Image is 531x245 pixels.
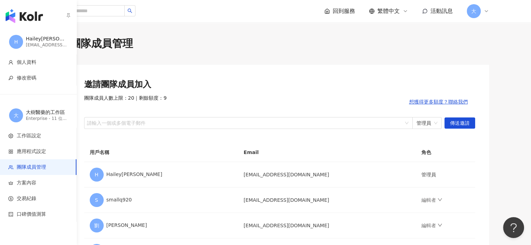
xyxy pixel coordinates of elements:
div: Hailey[PERSON_NAME] [26,36,68,43]
th: 角色 [416,143,475,162]
div: [PERSON_NAME] [90,219,233,232]
td: [EMAIL_ADDRESS][DOMAIN_NAME] [238,213,416,238]
span: 修改密碼 [17,75,36,82]
span: H [14,38,18,46]
span: 口碑價值測算 [17,211,46,218]
div: Hailey[PERSON_NAME] [90,168,233,182]
div: 團隊成員管理 [70,36,489,51]
th: Email [238,143,416,162]
span: 大 [471,7,476,15]
span: dollar [8,196,13,201]
div: Enterprise - 11 位成員 [26,116,68,122]
span: 方案內容 [17,179,36,186]
span: key [8,76,13,81]
span: 活動訊息 [430,8,453,14]
div: smallq920 [90,193,233,207]
span: 傳送邀請 [450,118,470,129]
button: 傳送邀請 [444,117,475,129]
span: calculator [8,212,13,217]
button: 想獲得更多額度？聯絡我們 [402,95,475,109]
td: [EMAIL_ADDRESS][DOMAIN_NAME] [238,187,416,213]
span: appstore [8,149,13,154]
img: logo [6,9,43,23]
span: S [95,196,98,204]
th: 用戶名稱 [84,143,238,162]
a: 編輯者 [421,223,442,228]
td: 管理員 [416,162,475,187]
a: 回到服務 [324,7,355,15]
span: 回到服務 [333,7,355,15]
span: 大 [14,112,19,119]
span: 想獲得更多額度？聯絡我們 [409,99,468,105]
span: 個人資料 [17,59,36,66]
a: 編輯者 [421,197,442,203]
div: 大樹醫藥的工作區 [26,109,68,116]
td: [EMAIL_ADDRESS][DOMAIN_NAME] [238,162,416,187]
span: down [437,197,442,202]
span: down [437,223,442,228]
span: search [127,8,132,13]
span: 工作區設定 [17,132,41,139]
span: 應用程式設定 [17,148,46,155]
span: 繁體中文 [377,7,400,15]
span: 交易紀錄 [17,195,36,202]
span: user [8,60,13,65]
span: 管理員 [416,117,437,129]
span: 團隊成員人數上限：20 ｜ 剩餘額度：9 [84,95,167,109]
iframe: Help Scout Beacon - Open [503,217,524,238]
div: [EMAIL_ADDRESS][DOMAIN_NAME] [26,42,68,48]
div: 邀請團隊成員加入 [84,79,475,91]
span: 劉 [94,222,99,229]
span: H [95,171,98,178]
span: 團隊成員管理 [17,164,46,171]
